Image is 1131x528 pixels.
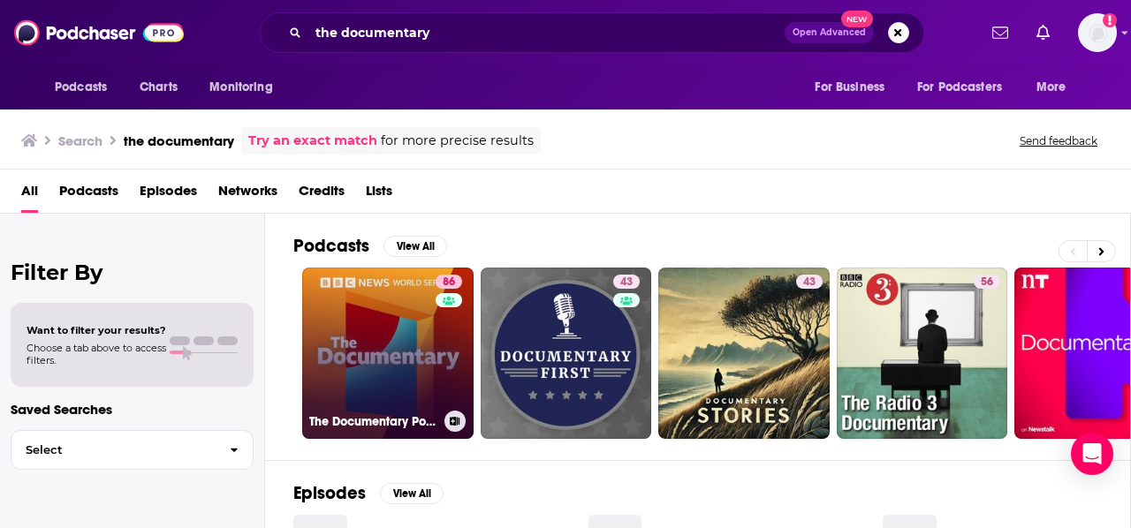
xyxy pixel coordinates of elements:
h3: The Documentary Podcast [309,414,437,429]
a: 43 [481,268,652,439]
h2: Filter By [11,260,254,285]
span: More [1036,75,1066,100]
p: Saved Searches [11,401,254,418]
span: Want to filter your results? [27,324,166,336]
img: Podchaser - Follow, Share and Rate Podcasts [14,16,184,49]
button: open menu [197,71,295,104]
a: 56 [974,275,1000,289]
a: Networks [218,177,277,213]
span: 43 [803,274,816,291]
div: Open Intercom Messenger [1071,433,1113,475]
h3: the documentary [124,132,234,149]
a: 43 [613,275,640,289]
a: Charts [128,71,188,104]
button: open menu [42,71,130,104]
span: Charts [140,75,178,100]
a: 86 [436,275,462,289]
a: 43 [658,268,830,439]
a: PodcastsView All [293,235,447,257]
h2: Episodes [293,482,366,504]
span: Open Advanced [793,28,866,37]
a: EpisodesView All [293,482,444,504]
button: open menu [802,71,907,104]
a: Episodes [140,177,197,213]
a: Show notifications dropdown [985,18,1015,48]
button: View All [380,483,444,504]
h3: Search [58,132,102,149]
span: For Business [815,75,884,100]
a: 86The Documentary Podcast [302,268,474,439]
a: Try an exact match [248,131,377,151]
span: Podcasts [55,75,107,100]
button: View All [383,236,447,257]
button: Open AdvancedNew [785,22,874,43]
span: Logged in as esmith_bg [1078,13,1117,52]
a: 56 [837,268,1008,439]
a: Lists [366,177,392,213]
a: 43 [796,275,823,289]
img: User Profile [1078,13,1117,52]
button: open menu [1024,71,1089,104]
h2: Podcasts [293,235,369,257]
a: Show notifications dropdown [1029,18,1057,48]
button: open menu [906,71,1028,104]
span: For Podcasters [917,75,1002,100]
input: Search podcasts, credits, & more... [308,19,785,47]
a: Credits [299,177,345,213]
span: for more precise results [381,131,534,151]
span: New [841,11,873,27]
span: Choose a tab above to access filters. [27,342,166,366]
button: Select [11,430,254,470]
button: Send feedback [1014,133,1103,148]
a: Podcasts [59,177,118,213]
div: Search podcasts, credits, & more... [260,12,924,53]
button: Show profile menu [1078,13,1117,52]
span: 43 [620,274,633,291]
span: Monitoring [209,75,272,100]
span: 56 [981,274,993,291]
a: All [21,177,38,213]
span: Select [11,444,216,456]
svg: Add a profile image [1103,13,1117,27]
span: 86 [443,274,455,291]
